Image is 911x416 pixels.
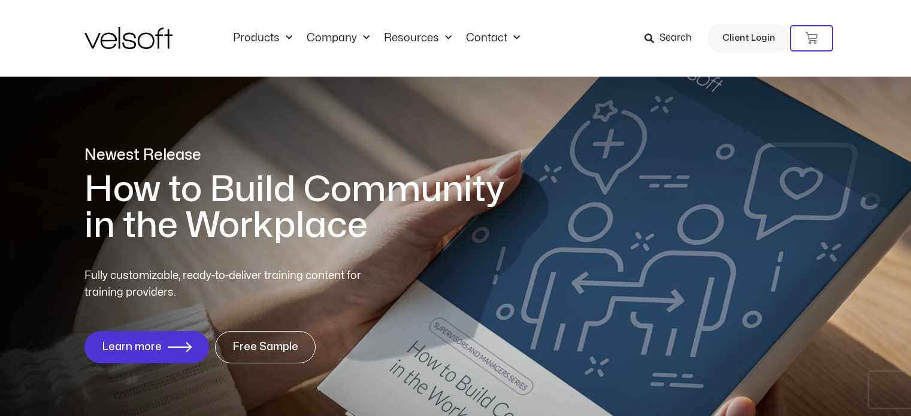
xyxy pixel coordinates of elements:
p: Fully customizable, ready-to-deliver training content for training providers. [84,268,383,301]
a: ContactMenu Toggle [459,32,527,45]
p: Newest Release [84,145,522,166]
h1: How to Build Community in the Workplace [84,172,522,244]
span: Search [659,31,692,46]
img: Velsoft Training Materials [84,27,172,49]
a: Client Login [707,24,790,53]
a: CompanyMenu Toggle [299,32,377,45]
a: Free Sample [215,331,316,363]
a: Search [644,28,700,48]
a: Learn more [84,331,209,363]
span: Client Login [722,31,775,46]
a: ProductsMenu Toggle [226,32,299,45]
span: Free Sample [232,341,298,353]
a: ResourcesMenu Toggle [377,32,459,45]
span: Learn more [102,341,162,353]
nav: Menu [226,32,527,45]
